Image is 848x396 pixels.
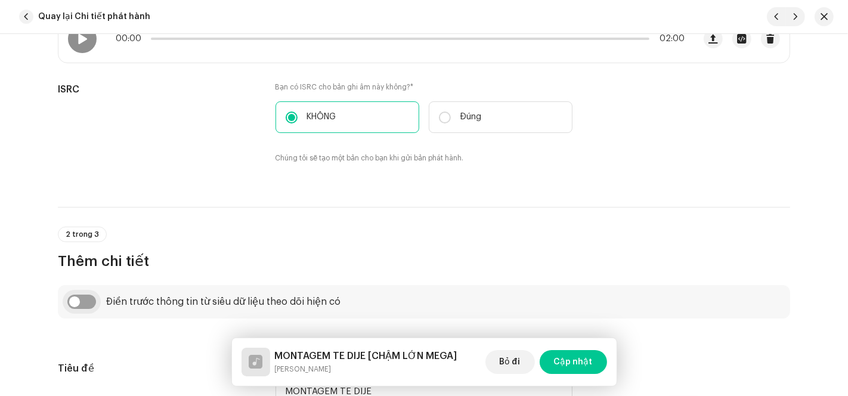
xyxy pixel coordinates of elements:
font: [PERSON_NAME] [275,366,332,373]
button: Bỏ đi [485,350,535,374]
font: Cập nhật [554,358,593,366]
font: Bạn có ISRC cho bản ghi âm này không? [276,83,411,91]
font: Bỏ đi [500,358,521,366]
small: MONTAGEM TE DIJE [CHẬM LỚN MEGA] [275,363,457,375]
h5: MONTAGEM TE DIJE [CHẬM LỚN MEGA] [275,349,457,363]
font: Đúng [460,113,482,121]
font: KHÔNG [307,113,336,121]
font: MONTAGEM TE DIJE [CHẬM LỚN MEGA] [275,351,457,361]
font: Điền trước thông tin từ siêu dữ liệu theo dõi hiện có [106,297,341,307]
button: Cập nhật [540,350,607,374]
font: Chúng tôi sẽ tạo một bản cho bạn khi gửi bản phát hành. [276,154,464,162]
font: 02:00 [660,35,685,43]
